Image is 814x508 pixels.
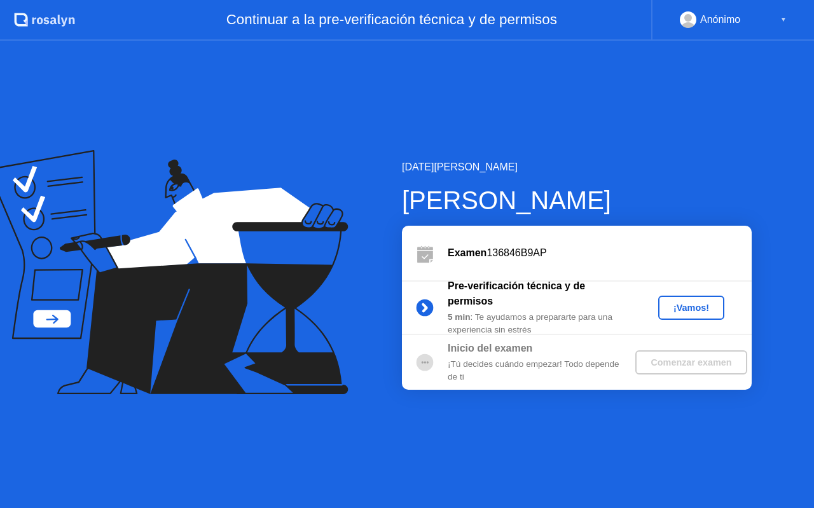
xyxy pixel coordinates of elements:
div: : Te ayudamos a prepararte para una experiencia sin estrés [448,311,631,337]
div: [PERSON_NAME] [402,181,752,219]
b: Pre-verificación técnica y de permisos [448,280,585,306]
b: Inicio del examen [448,343,532,354]
div: 136846B9AP [448,245,752,261]
button: ¡Vamos! [658,296,724,320]
div: [DATE][PERSON_NAME] [402,160,752,175]
button: Comenzar examen [635,350,747,374]
div: Comenzar examen [640,357,742,367]
div: ¡Tú decides cuándo empezar! Todo depende de ti [448,358,631,384]
div: ¡Vamos! [663,303,719,313]
b: Examen [448,247,486,258]
div: ▼ [780,11,787,28]
b: 5 min [448,312,471,322]
div: Anónimo [700,11,740,28]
